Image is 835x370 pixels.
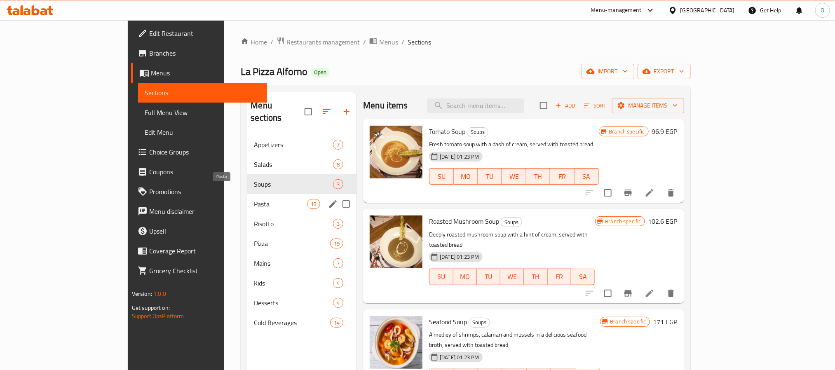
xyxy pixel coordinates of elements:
a: Coupons [131,162,267,182]
h6: 96.9 EGP [652,126,678,137]
span: Coupons [149,167,260,177]
span: Branch specific [602,218,645,225]
button: FR [550,168,575,185]
span: TU [481,171,499,183]
a: Choice Groups [131,142,267,162]
a: Support.OpsPlatform [132,311,184,321]
div: Mains [254,258,333,268]
div: Cold Beverages14 [247,313,357,333]
button: MO [454,168,478,185]
div: Mains7 [247,253,357,273]
span: Sections [145,88,260,98]
button: import [582,64,634,79]
span: TH [527,271,544,283]
span: 7 [333,141,343,149]
li: / [401,37,404,47]
span: Menus [151,68,260,78]
span: Grocery Checklist [149,266,260,276]
h6: 102.6 EGP [648,215,678,227]
span: Menu disclaimer [149,206,260,216]
div: items [333,278,343,288]
span: TH [530,171,547,183]
span: Sort items [579,99,612,112]
button: MO [453,269,477,285]
div: Pizza [254,239,330,248]
h2: Menu items [363,99,408,112]
span: Sections [408,37,431,47]
div: Menu-management [591,5,642,15]
p: Deeply roasted mushroom soup with a hint of cream, served with toasted bread [429,229,595,250]
span: Soups [469,318,490,327]
span: 8 [333,161,343,169]
span: Appetizers [254,140,333,150]
span: Soups [467,127,488,137]
p: A medley of shrimps, calamari and mussels in a delicious seafood broth, served with toasted bread [429,330,600,350]
div: Soups [469,318,490,328]
a: Edit menu item [645,288,654,298]
span: Edit Restaurant [149,28,260,38]
p: Fresh tomato soup with a dash of cream, served with toasted bread [429,139,598,150]
div: items [307,199,320,209]
span: MO [457,271,474,283]
button: Manage items [612,98,684,113]
span: Seafood Soup [429,316,467,328]
button: SU [429,269,453,285]
div: items [330,239,343,248]
span: Select to update [599,285,617,302]
span: Soups [501,218,522,227]
span: Open [311,69,330,76]
div: items [330,318,343,328]
li: / [363,37,366,47]
span: Salads [254,159,333,169]
span: Select to update [599,184,617,201]
button: Add section [337,102,357,122]
li: / [270,37,273,47]
button: Add [552,99,579,112]
a: Coverage Report [131,241,267,261]
a: Restaurants management [277,37,360,47]
span: FR [551,271,568,283]
span: Add [554,101,577,110]
span: 13 [307,200,320,208]
div: items [333,179,343,189]
span: Risotto [254,219,333,229]
div: Desserts4 [247,293,357,313]
button: delete [661,283,681,303]
h2: Menu sections [251,99,305,124]
div: items [333,258,343,268]
span: 4 [333,279,343,287]
span: Manage items [619,101,678,111]
span: TU [480,271,497,283]
h6: 171 EGP [653,316,678,328]
input: search [427,98,524,113]
span: Add item [552,99,579,112]
button: WE [500,269,524,285]
div: Soups3 [247,174,357,194]
span: Promotions [149,187,260,197]
button: SA [575,168,599,185]
span: 1.0.0 [154,288,167,299]
span: WE [504,271,521,283]
span: Pasta [254,199,307,209]
button: export [638,64,691,79]
span: O [821,6,824,15]
button: delete [661,183,681,203]
span: 19 [331,240,343,248]
div: Soups [254,179,333,189]
a: Promotions [131,182,267,201]
span: Restaurants management [286,37,360,47]
span: 3 [333,180,343,188]
div: items [333,219,343,229]
span: Kids [254,278,333,288]
nav: Menu sections [247,131,357,336]
a: Grocery Checklist [131,261,267,281]
span: export [644,66,684,77]
button: TH [526,168,551,185]
img: Tomato Soup [370,126,422,178]
span: Sort sections [317,102,337,122]
span: Get support on: [132,302,170,313]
